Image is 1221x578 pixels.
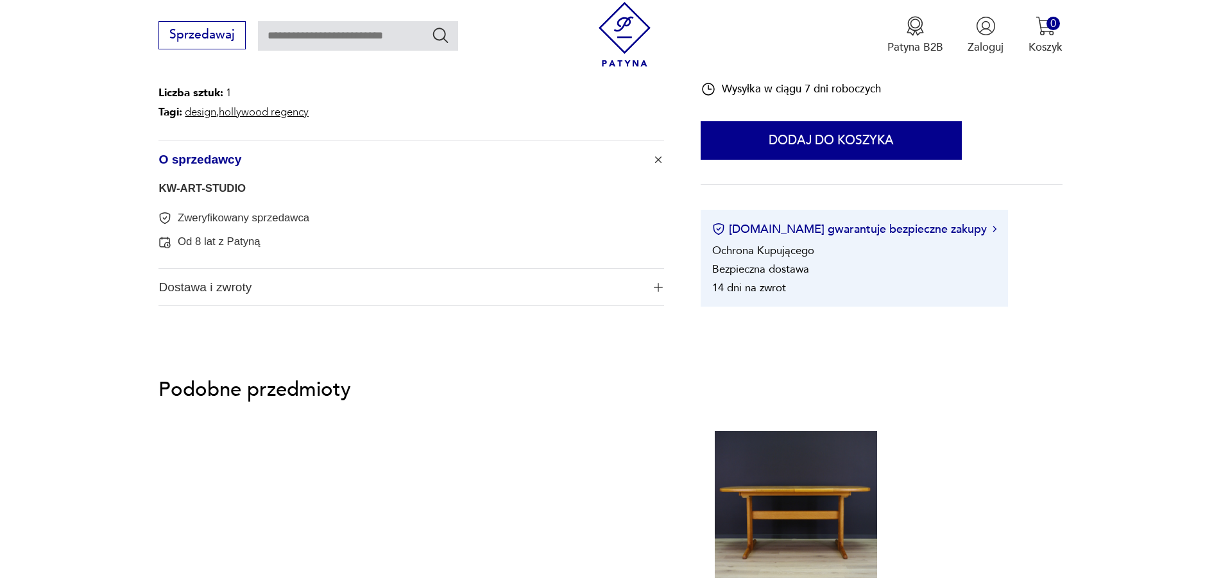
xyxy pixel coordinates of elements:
button: [DOMAIN_NAME] gwarantuje bezpieczne zakupy [712,221,996,237]
a: hollywood regency [219,105,309,119]
button: 0Koszyk [1029,16,1063,55]
span: O sprzedawcy [158,141,642,178]
button: Ikona plusaDostawa i zwroty [158,269,663,306]
img: Ikona koszyka [1036,16,1055,36]
a: KW-ART-STUDIO [158,182,246,194]
p: 1 [158,83,309,103]
p: Zweryfikowany sprzedawca [178,211,309,226]
button: Ikona plusaO sprzedawcy [158,141,663,178]
div: Ikona plusaO sprzedawcy [158,178,663,268]
img: Od 8 lat z Patyną [158,236,171,249]
li: Bezpieczna dostawa [712,261,809,276]
img: Ikonka użytkownika [976,16,996,36]
p: Od 8 lat z Patyną [178,235,260,250]
div: Wysyłka w ciągu 7 dni roboczych [701,81,881,96]
img: Ikona medalu [905,16,925,36]
img: Patyna - sklep z meblami i dekoracjami vintage [592,2,657,67]
a: design [185,105,216,119]
button: Sprzedawaj [158,21,245,49]
button: Szukaj [431,26,450,44]
button: Zaloguj [968,16,1003,55]
p: , [158,103,309,122]
li: Ochrona Kupującego [712,242,814,257]
img: Ikona plusa [654,283,663,292]
a: Sprzedawaj [158,31,245,41]
span: Dostawa i zwroty [158,269,642,306]
img: Ikona strzałki w prawo [993,226,996,232]
img: Zweryfikowany sprzedawca [158,212,171,225]
button: Patyna B2B [887,16,943,55]
p: Podobne przedmioty [158,380,1062,399]
button: Dodaj do koszyka [701,121,962,160]
a: Ikona medaluPatyna B2B [887,16,943,55]
img: Ikona plusa [652,153,665,166]
b: Liczba sztuk: [158,85,223,100]
img: Ikona certyfikatu [712,223,725,235]
div: 0 [1046,17,1060,30]
li: 14 dni na zwrot [712,280,786,294]
p: Koszyk [1029,40,1063,55]
p: Zaloguj [968,40,1003,55]
p: Patyna B2B [887,40,943,55]
b: Tagi: [158,105,182,119]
